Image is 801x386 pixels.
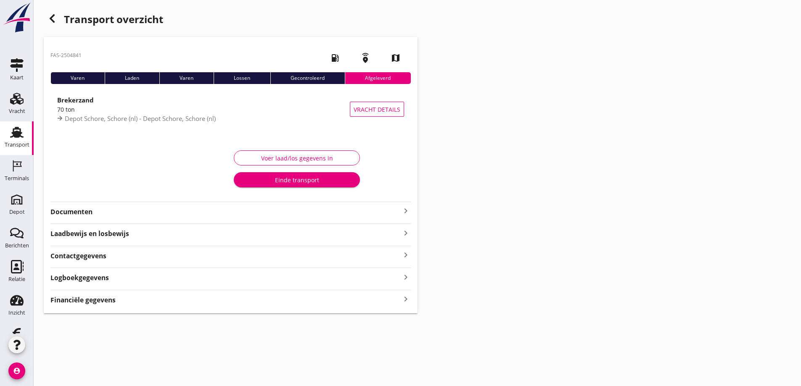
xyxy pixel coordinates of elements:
p: FAS-2504841 [50,52,82,59]
div: Einde transport [241,176,353,184]
i: local_gas_station [323,46,347,70]
button: Einde transport [234,172,360,187]
i: keyboard_arrow_right [401,228,411,238]
span: Depot Schore, Schore (nl) - Depot Schore, Schore (nl) [65,114,216,123]
strong: Documenten [50,207,401,217]
h1: Transport overzicht [44,10,418,37]
img: logo-small.a267ee39.svg [2,2,32,33]
a: Brekerzand70 tonDepot Schore, Schore (nl) - Depot Schore, Schore (nl)Vracht details [50,91,411,128]
strong: Laadbewijs en losbewijs [50,229,401,239]
div: Inzicht [8,310,25,315]
i: account_circle [8,362,25,379]
div: Kaart [10,75,24,80]
i: keyboard_arrow_right [401,249,411,261]
i: keyboard_arrow_right [401,294,411,305]
div: Afgeleverd [345,72,411,84]
div: Varen [159,72,214,84]
i: keyboard_arrow_right [401,271,411,283]
i: keyboard_arrow_right [401,206,411,216]
div: 70 ton [57,105,350,114]
button: Vracht details [350,102,404,117]
div: Gecontroleerd [270,72,345,84]
div: Laden [105,72,159,84]
span: Vracht details [354,105,400,114]
strong: Brekerzand [57,96,94,104]
div: Berichten [5,243,29,248]
strong: Financiële gegevens [50,295,116,305]
i: emergency_share [354,46,377,70]
div: Varen [50,72,105,84]
strong: Contactgegevens [50,251,106,261]
strong: Logboekgegevens [50,273,109,283]
i: map [384,46,407,70]
div: Relatie [8,276,25,282]
div: Voer laad/los gegevens in [241,154,353,163]
div: Lossen [214,72,270,84]
div: Depot [9,209,25,215]
div: Terminals [5,176,29,181]
button: Voer laad/los gegevens in [234,150,360,165]
div: Transport [5,142,29,147]
div: Vracht [9,108,25,114]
